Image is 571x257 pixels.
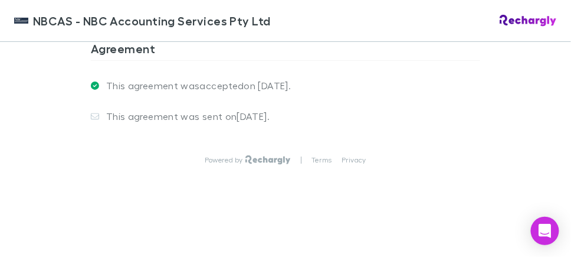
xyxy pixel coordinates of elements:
img: Rechargly Logo [245,155,291,165]
img: NBCAS - NBC Accounting Services Pty Ltd's Logo [14,14,28,28]
div: Open Intercom Messenger [531,217,559,245]
a: Privacy [342,155,366,165]
p: This agreement was sent on [DATE] . [99,110,270,122]
img: Rechargly Logo [500,15,557,27]
p: | [300,155,302,165]
p: Powered by [205,155,245,165]
a: Terms [312,155,332,165]
span: NBCAS - NBC Accounting Services Pty Ltd [33,12,271,30]
h3: Agreement [91,41,480,60]
p: This agreement was accepted on [DATE] . [99,80,291,92]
